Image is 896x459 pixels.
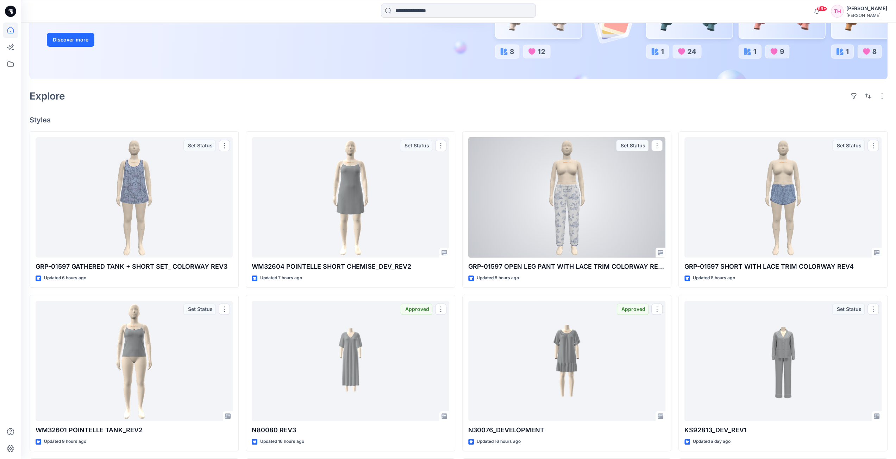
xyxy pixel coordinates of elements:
[252,137,449,258] a: WM32604 POINTELLE SHORT CHEMISE_DEV_REV2
[260,274,302,282] p: Updated 7 hours ago
[684,301,882,421] a: KS92813_DEV_REV1
[47,33,94,47] button: Discover more
[468,425,665,435] p: N30076_DEVELOPMENT
[846,4,887,13] div: [PERSON_NAME]
[468,262,665,272] p: GRP-01597 OPEN LEG PANT WITH LACE TRIM COLORWAY REV3
[684,425,882,435] p: KS92813_DEV_REV1
[831,5,844,18] div: TH
[468,301,665,421] a: N30076_DEVELOPMENT
[693,274,735,282] p: Updated 8 hours ago
[846,13,887,18] div: [PERSON_NAME]
[30,90,65,102] h2: Explore
[693,438,731,445] p: Updated a day ago
[468,137,665,258] a: GRP-01597 OPEN LEG PANT WITH LACE TRIM COLORWAY REV3
[44,274,86,282] p: Updated 6 hours ago
[30,116,888,124] h4: Styles
[44,438,86,445] p: Updated 9 hours ago
[684,262,882,272] p: GRP-01597 SHORT WITH LACE TRIM COLORWAY REV4
[36,262,233,272] p: GRP-01597 GATHERED TANK + SHORT SET_ COLORWAY REV3
[260,438,304,445] p: Updated 16 hours ago
[36,425,233,435] p: WM32601 POINTELLE TANK_REV2
[47,33,205,47] a: Discover more
[36,137,233,258] a: GRP-01597 GATHERED TANK + SHORT SET_ COLORWAY REV3
[252,262,449,272] p: WM32604 POINTELLE SHORT CHEMISE_DEV_REV2
[252,301,449,421] a: N80080 REV3
[477,438,521,445] p: Updated 16 hours ago
[36,301,233,421] a: WM32601 POINTELLE TANK_REV2
[252,425,449,435] p: N80080 REV3
[684,137,882,258] a: GRP-01597 SHORT WITH LACE TRIM COLORWAY REV4
[477,274,519,282] p: Updated 8 hours ago
[816,6,827,12] span: 99+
